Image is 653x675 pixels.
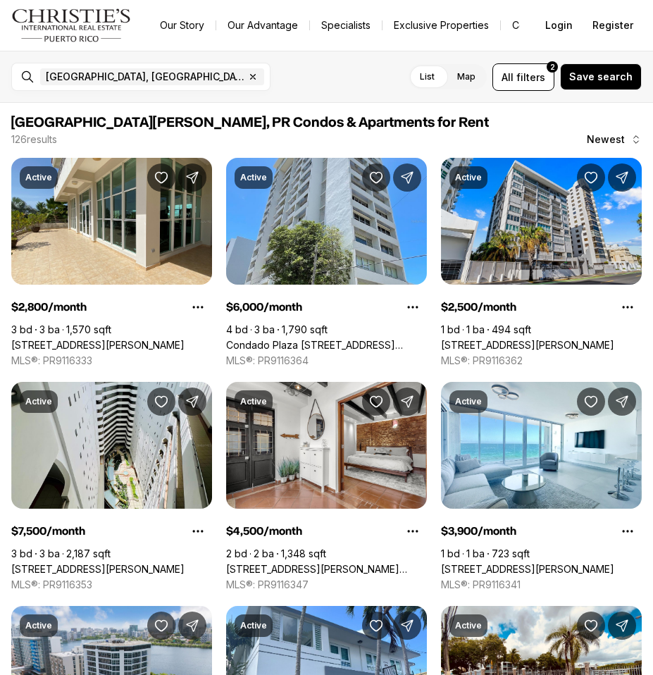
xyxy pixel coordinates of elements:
[577,163,605,192] button: Save Property: 890 AVE ASHFORD #10
[577,388,605,416] button: Save Property: 1035 Ashford MIRADOR DEL CONDADO #204
[226,563,427,576] a: 53 SAN JUSTO #A4, OLD SAN JUAN PR, 00901
[25,620,52,631] p: Active
[25,396,52,407] p: Active
[147,388,175,416] button: Save Property: 550 AVENIDA CONSTITUCION #1507
[149,16,216,35] a: Our Story
[216,16,309,35] a: Our Advantage
[240,396,267,407] p: Active
[240,620,267,631] p: Active
[178,163,206,192] button: Share Property
[25,172,52,183] p: Active
[502,70,514,85] span: All
[147,612,175,640] button: Save Property: 860 ASHFORD AVE #7B
[147,163,175,192] button: Save Property: 270 Ave San Ignacio RIDGETOP LUXURY #L505
[178,612,206,640] button: Share Property
[399,293,427,321] button: Property options
[11,563,185,576] a: 550 AVENIDA CONSTITUCION #1507, SAN JUAN PR, 00901
[11,134,57,145] p: 126 results
[383,16,500,35] a: Exclusive Properties
[393,612,421,640] button: Share Property
[608,388,636,416] button: Share Property
[441,339,614,352] a: 890 AVE ASHFORD #10, SAN JUAN PR, 00907
[46,71,244,82] span: [GEOGRAPHIC_DATA], [GEOGRAPHIC_DATA], [GEOGRAPHIC_DATA]
[569,71,633,82] span: Save search
[560,63,642,90] button: Save search
[178,388,206,416] button: Share Property
[614,293,642,321] button: Property options
[545,20,573,31] span: Login
[550,61,555,73] span: 2
[184,517,212,545] button: Property options
[608,163,636,192] button: Share Property
[501,16,574,35] button: Contact Us
[584,11,642,39] button: Register
[409,64,446,89] label: List
[393,388,421,416] button: Share Property
[399,517,427,545] button: Property options
[614,517,642,545] button: Property options
[184,293,212,321] button: Property options
[226,339,427,352] a: Condado Plaza 1351 MAGDALENA AVE, SAN JUAN PR, 00907
[587,134,625,145] span: Newest
[455,396,482,407] p: Active
[492,63,554,91] button: Allfilters2
[455,172,482,183] p: Active
[11,116,489,130] span: [GEOGRAPHIC_DATA][PERSON_NAME], PR Condos & Apartments for Rent
[362,163,390,192] button: Save Property: Condado Plaza 1351 MAGDALENA AVE
[240,172,267,183] p: Active
[446,64,487,89] label: Map
[362,612,390,640] button: Save Property: 201 STAHL
[11,8,132,42] img: logo
[516,70,545,85] span: filters
[537,11,581,39] button: Login
[11,339,185,352] a: 270 Ave San Ignacio RIDGETOP LUXURY #L505, GUAYNABO PR, 00969
[578,125,650,154] button: Newest
[393,163,421,192] button: Share Property
[592,20,633,31] span: Register
[362,388,390,416] button: Save Property: 53 SAN JUSTO #A4
[310,16,382,35] a: Specialists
